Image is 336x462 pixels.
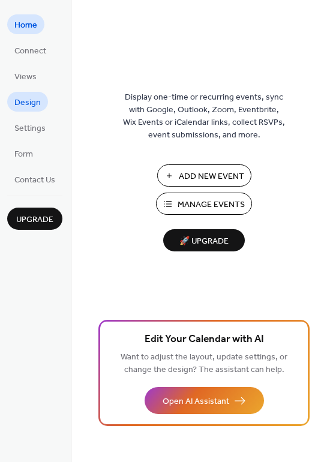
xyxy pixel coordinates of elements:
button: 🚀 Upgrade [163,229,245,251]
button: Open AI Assistant [145,387,264,414]
button: Upgrade [7,208,62,230]
button: Manage Events [156,193,252,215]
span: Settings [14,122,46,135]
span: Manage Events [178,199,245,211]
span: 🚀 Upgrade [170,233,238,250]
span: Views [14,71,37,83]
a: Views [7,66,44,86]
span: Display one-time or recurring events, sync with Google, Outlook, Zoom, Eventbrite, Wix Events or ... [123,91,285,142]
span: Want to adjust the layout, update settings, or change the design? The assistant can help. [121,349,287,378]
a: Settings [7,118,53,137]
button: Add New Event [157,164,251,187]
a: Design [7,92,48,112]
span: Connect [14,45,46,58]
a: Contact Us [7,169,62,189]
span: Edit Your Calendar with AI [145,331,264,348]
span: Add New Event [179,170,244,183]
a: Form [7,143,40,163]
span: Contact Us [14,174,55,187]
span: Open AI Assistant [163,395,229,408]
span: Form [14,148,33,161]
span: Upgrade [16,214,53,226]
span: Home [14,19,37,32]
a: Home [7,14,44,34]
a: Connect [7,40,53,60]
span: Design [14,97,41,109]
